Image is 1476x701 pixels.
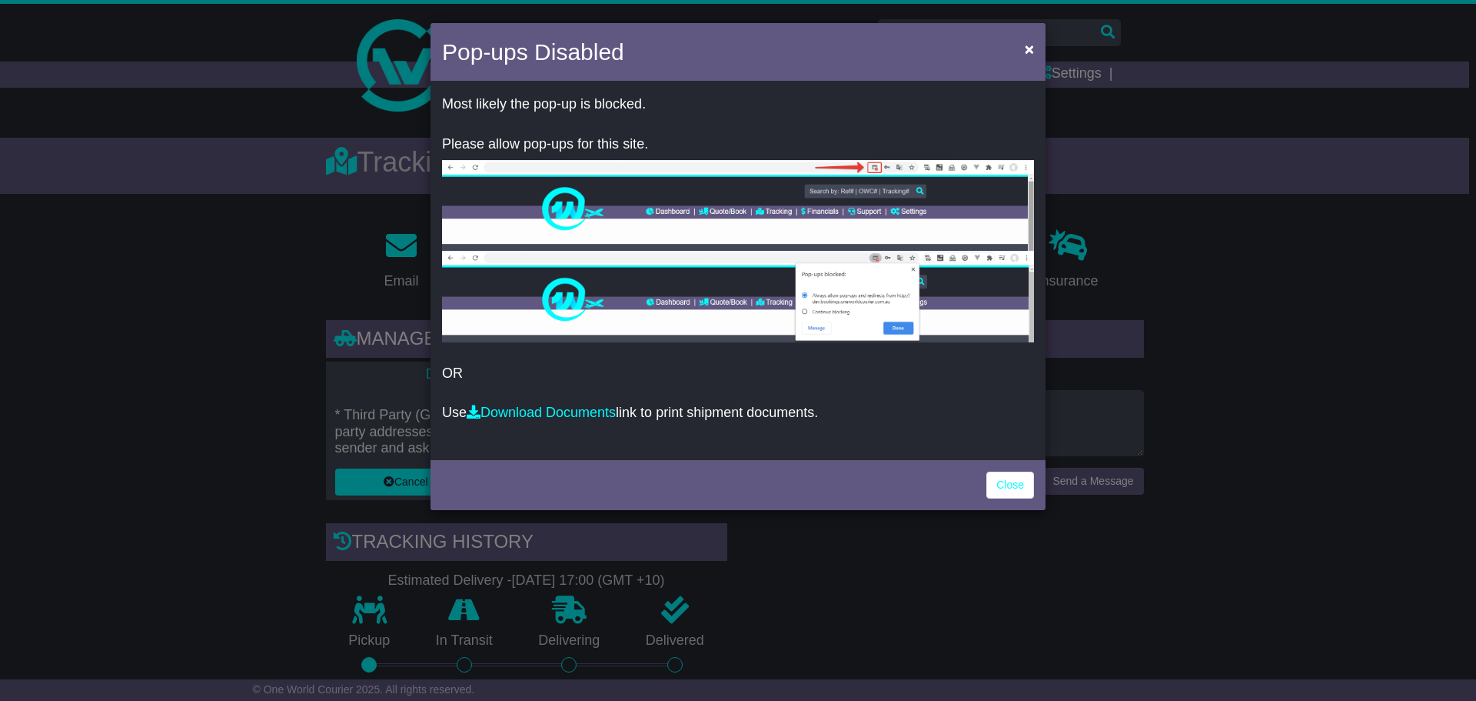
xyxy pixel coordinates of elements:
p: Please allow pop-ups for this site. [442,136,1034,153]
img: allow-popup-1.png [442,160,1034,251]
button: Close [1017,33,1042,65]
h4: Pop-ups Disabled [442,35,624,69]
p: Use link to print shipment documents. [442,405,1034,422]
a: Download Documents [467,405,616,420]
div: OR [430,85,1045,456]
img: allow-popup-2.png [442,251,1034,342]
a: Close [986,472,1034,499]
p: Most likely the pop-up is blocked. [442,96,1034,113]
span: × [1025,40,1034,58]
